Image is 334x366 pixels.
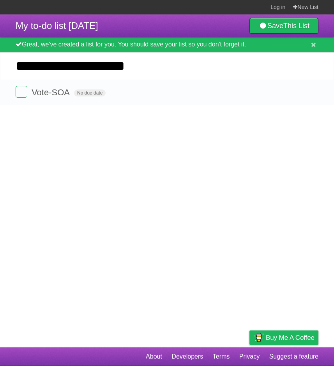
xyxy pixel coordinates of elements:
[213,349,230,364] a: Terms
[74,89,106,96] span: No due date
[146,349,162,364] a: About
[266,331,315,345] span: Buy me a coffee
[239,349,260,364] a: Privacy
[249,330,318,345] a: Buy me a coffee
[253,331,264,344] img: Buy me a coffee
[249,18,318,34] a: SaveThis List
[32,87,72,97] span: Vote-SOA
[16,86,27,98] label: Done
[269,349,318,364] a: Suggest a feature
[171,349,203,364] a: Developers
[283,22,309,30] b: This List
[16,20,98,31] span: My to-do list [DATE]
